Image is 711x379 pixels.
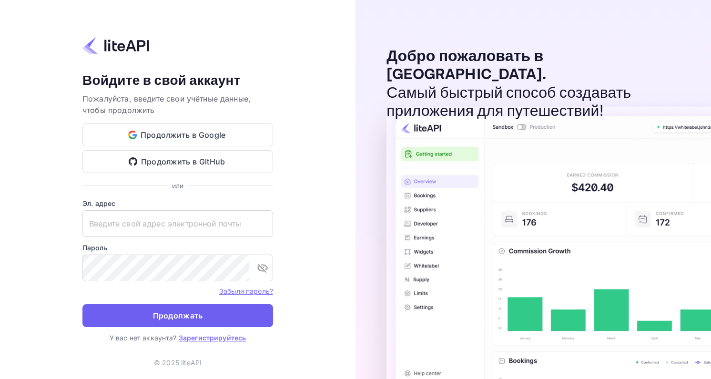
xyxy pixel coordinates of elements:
ya-tr-span: У вас нет аккаунта? [110,334,177,342]
ya-tr-span: Самый быстрый способ создавать приложения для путешествий! [386,83,631,121]
ya-tr-span: Продолжить в GitHub [141,155,225,168]
img: liteapi [82,36,149,55]
button: переключить видимость пароля [253,258,272,277]
input: Введите свой адрес электронной почты [82,210,273,237]
ya-tr-span: Добро пожаловать в [GEOGRAPHIC_DATA]. [386,47,546,84]
ya-tr-span: Войдите в свой аккаунт [82,72,241,90]
ya-tr-span: © 2025 liteAPI [154,359,202,367]
ya-tr-span: Эл. адрес [82,199,115,207]
ya-tr-span: Забыли пароль? [219,287,273,295]
button: Продолжать [82,304,273,327]
button: Продолжить в Google [82,123,273,146]
ya-tr-span: Продолжить в Google [141,129,226,142]
ya-tr-span: Пароль [82,244,107,252]
ya-tr-span: Продолжать [153,309,203,322]
a: Забыли пароль? [219,286,273,296]
ya-tr-span: Пожалуйста, введите свои учётные данные, чтобы продолжить [82,94,251,115]
a: Зарегистрируйтесь [179,334,246,342]
ya-tr-span: или [172,182,183,190]
button: Продолжить в GitHub [82,150,273,173]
